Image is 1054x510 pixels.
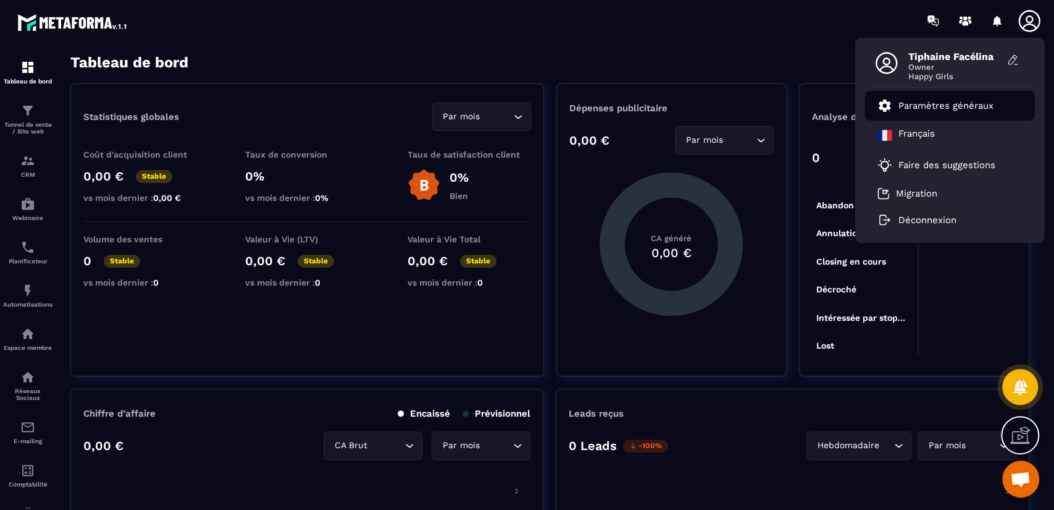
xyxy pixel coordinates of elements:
p: Faire des suggestions [898,159,995,171]
p: 0,00 € [83,169,123,184]
p: 0% [450,170,469,185]
a: automationsautomationsAutomatisations [3,274,52,317]
img: b-badge-o.b3b20ee6.svg [408,169,440,202]
p: Coût d'acquisition client [83,150,207,159]
div: Search for option [675,126,774,155]
input: Search for option [482,439,510,453]
tspan: Annulation RDV acti... [816,228,909,238]
span: Par mois [440,439,482,453]
span: 0 [315,278,320,287]
p: Statistiques globales [83,111,179,122]
img: social-network [20,370,35,385]
tspan: Décroché [816,284,856,294]
p: Comptabilité [3,481,52,488]
p: vs mois dernier : [245,193,369,203]
img: formation [20,60,35,75]
p: vs mois dernier : [83,193,207,203]
span: Hebdomadaire [814,439,882,453]
p: 0% [245,169,369,184]
p: Migration [896,188,937,199]
tspan: Abandon RDV activ'... [816,200,906,210]
p: 0 [83,253,91,268]
p: Français [898,128,935,143]
p: 0,00 € [245,253,285,268]
span: Par mois [926,439,968,453]
p: Planificateur [3,258,52,265]
span: Owner [908,62,1001,72]
h3: Tableau de bord [70,54,188,71]
tspan: Intéressée par stop... [816,313,905,323]
img: scheduler [20,240,35,255]
a: automationsautomationsWebinaire [3,187,52,231]
tspan: 2 [1005,487,1009,495]
span: Par mois [683,134,726,147]
a: accountantaccountantComptabilité [3,454,52,497]
a: emailemailE-mailing [3,410,52,454]
p: Taux de conversion [245,150,369,159]
p: CRM [3,171,52,178]
div: Search for option [806,431,911,460]
p: Encaissé [398,408,450,419]
p: Stable [104,255,140,268]
p: Déconnexion [898,215,956,226]
tspan: 2 [514,487,517,495]
img: automations [20,197,35,211]
tspan: Closing en cours [816,257,886,267]
p: Stable [460,255,496,268]
img: logo [17,11,128,33]
p: Paramètres généraux [898,100,993,111]
p: 0,00 € [569,133,609,148]
p: Tableau de bord [3,78,52,85]
a: Paramètres généraux [877,98,993,113]
a: formationformationTableau de bord [3,51,52,94]
div: Search for option [918,431,1016,460]
p: vs mois dernier : [83,278,207,287]
span: 0,00 € [153,193,181,203]
p: Stable [136,170,172,183]
p: 0 [812,150,820,165]
img: automations [20,326,35,341]
p: 0 Leads [569,438,617,453]
p: Chiffre d’affaire [83,408,156,419]
p: 0,00 € [83,438,123,453]
span: Par mois [440,110,483,124]
p: Valeur à Vie Total [408,234,531,244]
p: Volume des ventes [83,234,207,244]
input: Search for option [370,439,402,453]
span: 0% [315,193,328,203]
p: Taux de satisfaction client [408,150,531,159]
p: Prévisionnel [462,408,530,419]
a: Ouvrir le chat [1002,461,1039,498]
img: formation [20,103,35,118]
p: Webinaire [3,215,52,221]
p: E-mailing [3,438,52,444]
img: email [20,420,35,435]
input: Search for option [726,134,753,147]
a: schedulerschedulerPlanificateur [3,231,52,274]
p: Espace membre [3,344,52,351]
p: Automatisations [3,301,52,308]
p: 0,00 € [408,253,448,268]
img: automations [20,283,35,298]
input: Search for option [882,439,891,453]
img: accountant [20,463,35,478]
p: Leads reçus [569,408,624,419]
a: social-networksocial-networkRéseaux Sociaux [3,360,52,410]
a: Migration [877,187,937,200]
input: Search for option [483,110,511,124]
span: CA Brut [332,439,370,453]
div: Search for option [432,103,531,131]
p: vs mois dernier : [245,278,369,287]
p: Stable [298,255,334,268]
img: formation [20,153,35,168]
a: automationsautomationsEspace membre [3,317,52,360]
a: formationformationCRM [3,144,52,187]
p: Dépenses publicitaire [569,103,774,114]
p: Analyse des Leads [812,111,914,122]
span: Tiphaine Facélina [908,51,1001,62]
tspan: Lost [816,341,834,351]
span: Happy Girls [908,72,1001,81]
p: -100% [623,440,668,453]
p: Bien [450,191,469,201]
input: Search for option [968,439,996,453]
